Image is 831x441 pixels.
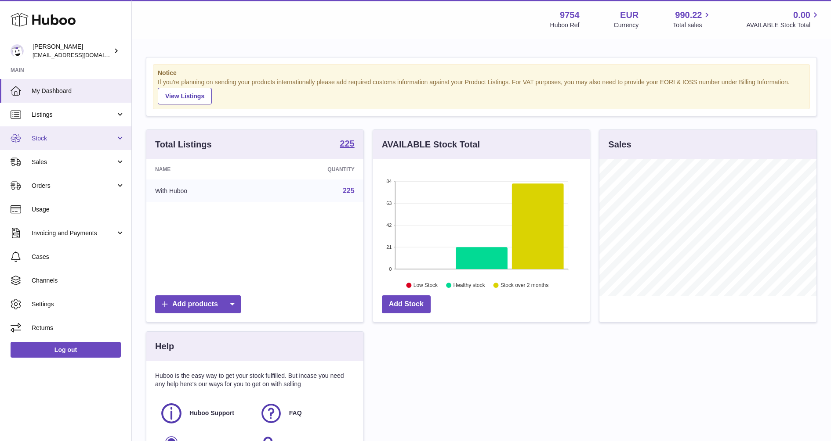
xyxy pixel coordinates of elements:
[146,179,261,202] td: With Huboo
[340,139,354,150] a: 225
[261,159,363,179] th: Quantity
[33,51,129,58] span: [EMAIL_ADDRESS][DOMAIN_NAME]
[259,402,350,425] a: FAQ
[746,9,820,29] a: 0.00 AVAILABLE Stock Total
[32,229,116,237] span: Invoicing and Payments
[340,139,354,148] strong: 225
[32,253,125,261] span: Cases
[382,139,480,151] h3: AVAILABLE Stock Total
[160,402,250,425] a: Huboo Support
[386,179,392,184] text: 84
[614,21,639,29] div: Currency
[32,300,125,308] span: Settings
[673,9,712,29] a: 990.22 Total sales
[158,88,212,104] a: View Listings
[289,409,302,417] span: FAQ
[32,158,116,166] span: Sales
[386,244,392,250] text: 21
[155,341,174,352] h3: Help
[32,324,125,332] span: Returns
[608,139,631,151] h3: Sales
[793,9,810,21] span: 0.00
[453,282,485,288] text: Healthy stock
[155,139,212,151] h3: Total Listings
[146,159,261,179] th: Name
[386,201,392,206] text: 63
[155,372,355,388] p: Huboo is the easy way to get your stock fulfilled. But incase you need any help here's our ways f...
[155,295,241,313] a: Add products
[673,21,712,29] span: Total sales
[414,282,438,288] text: Low Stock
[158,69,805,77] strong: Notice
[343,187,355,194] a: 225
[389,266,392,272] text: 0
[386,222,392,228] text: 42
[675,9,702,21] span: 990.22
[620,9,639,21] strong: EUR
[746,21,820,29] span: AVAILABLE Stock Total
[550,21,580,29] div: Huboo Ref
[501,282,548,288] text: Stock over 2 months
[32,111,116,119] span: Listings
[32,134,116,143] span: Stock
[11,44,24,57] img: info@fieldsluxury.london
[560,9,580,21] strong: 9754
[382,295,431,313] a: Add Stock
[11,342,121,358] a: Log out
[158,78,805,104] div: If you're planning on sending your products internationally please add required customs informati...
[32,205,125,214] span: Usage
[32,87,125,95] span: My Dashboard
[32,182,116,190] span: Orders
[189,409,234,417] span: Huboo Support
[32,276,125,285] span: Channels
[33,43,112,59] div: [PERSON_NAME]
